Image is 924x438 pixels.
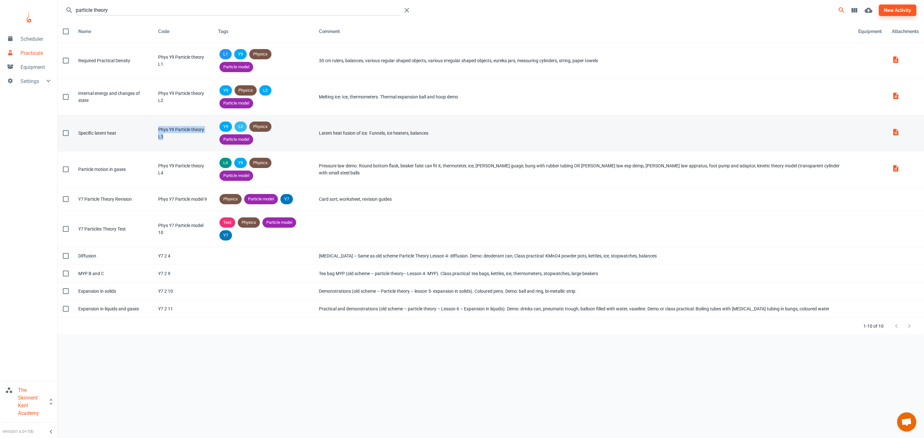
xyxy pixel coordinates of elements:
span: L1 [219,51,232,57]
div: Practical and demonstrations (old scheme – particle theory – Lesson 6 – Expansion in liquids). De... [319,305,848,312]
div: Internal energy and changes of state [78,90,148,104]
div: Pressure law demo. Round bottom flask, beaker falst can fit it, thermoteter, ice, [PERSON_NAME] g... [319,162,848,176]
div: Name [78,28,91,35]
div: Demonstrations (old scheme – Particle theory – lesson 5- expansion in solids). Coloured pens. Dem... [319,288,848,295]
a: Y9_P3_L3_Specific_latent_heat_Risk_Assessment_Jan2021.doc [892,132,900,137]
span: Test [219,219,235,226]
button: Bulk upload [861,3,876,18]
div: Card sort, worksheet, revision guides [319,196,848,203]
div: Phys Y7 Particle model 10 [158,222,208,236]
div: Y7 2 11 [158,305,208,312]
div: 30 cm rulers, balances, various regular shaped objects, various irregular shaped objects, eureka ... [319,57,848,64]
span: L4 [219,160,232,166]
span: Particle model [219,173,253,179]
span: Physics [249,51,271,57]
span: Physics [249,160,271,166]
div: Particle motion in gases [78,166,148,173]
div: Y7 2 9 [158,270,208,277]
span: Particle model [219,64,253,70]
div: Tags [218,28,309,35]
span: L3 [235,123,247,130]
button: Sort [316,26,342,37]
span: Physics [235,87,257,94]
span: Y7 [219,232,232,239]
div: Phys Y9 Particle theory L1 [158,54,208,68]
a: Y9_P3_L2_Int_energy__change_of_state_Risk_Assessment_Jan2021.doc [892,96,900,101]
span: Y7 [280,196,293,202]
div: Phys Y9 Particle theory L4 [158,162,208,176]
div: Y7 Particle Theory Revision [78,196,148,203]
div: Y7 2 4 [158,252,208,259]
div: Expansion in liquids and gases [78,305,148,312]
div: Open chat [897,412,916,432]
span: Y9 [219,87,232,94]
button: new activity [879,4,916,16]
div: Y7 Particles Theory Test [78,225,148,232]
div: Required Practical Density [78,57,148,64]
div: Phys Y9 Particle theory L3 [158,126,208,140]
div: Y7 2 10 [158,288,208,295]
div: MYP B and C [78,270,148,277]
span: Physics [249,123,271,130]
div: Expansion in solids [78,288,148,295]
a: Y9_P3_L4_Particle_motion_in_gases_Risk_Assessment_Jan2021.doc [892,168,900,173]
p: 1-10 of 10 [863,323,884,330]
span: Particle model [262,219,296,226]
div: Equipment [858,28,882,35]
button: Search [835,4,848,17]
button: Sort [156,26,172,37]
button: View Columns [848,4,861,17]
span: Y9 [234,51,247,57]
div: Attachments [892,28,919,35]
div: Melting ice: Ice, thermometers. Thermal expansion ball and hoop demo [319,93,848,100]
div: [MEDICAL_DATA] – Same as old scheme Particle Theory Lesson 4- diffusion. Demo: deoderant can; Cla... [319,252,848,259]
span: Physics [219,196,242,202]
button: Sort [76,26,94,37]
input: Search [76,5,400,15]
div: Latent heat fusion of ice. Funnels, ice heaters, balances [319,130,848,137]
div: Diffusion [78,252,148,259]
span: Particle model [219,100,253,106]
span: Y9 [219,123,232,130]
div: Phys Y9 Particle theory L2 [158,90,208,104]
a: Y9_P3_L1_Density_Risk_Assessment_Jan2021.doc [892,59,900,64]
span: Physics [238,219,260,226]
div: Specific latent heat [78,130,148,137]
span: Y9 [234,160,247,166]
span: L2 [259,87,271,94]
div: Phys Y7 Particle model 9 [158,196,208,203]
span: Particle model [219,136,253,143]
span: Particle model [244,196,278,202]
div: Comment [319,28,340,35]
div: Code [158,28,169,35]
div: Tea bag MYP (old scheme – particle theory– Lesson 4- MYP). Class practical: tea bags, kettles, ic... [319,270,848,277]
